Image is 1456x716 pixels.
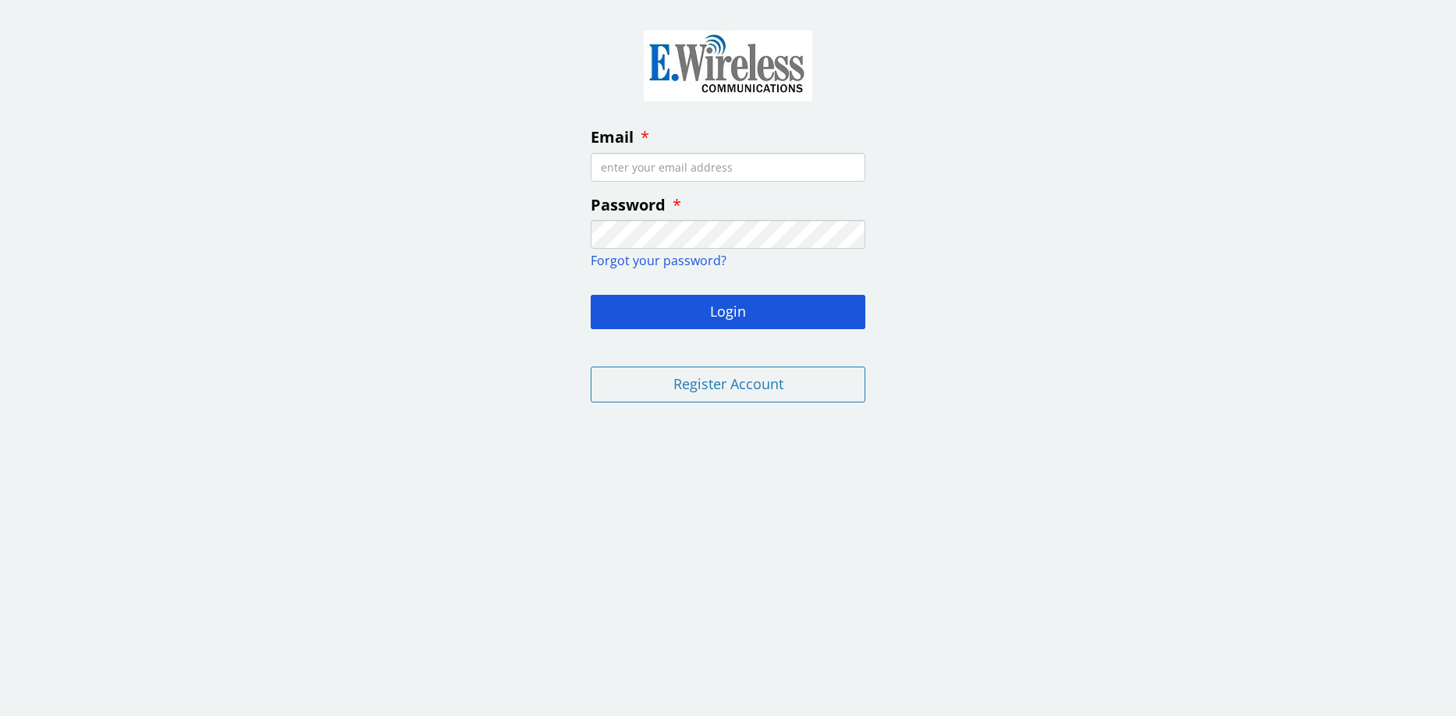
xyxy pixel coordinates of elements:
button: Login [591,295,865,329]
button: Register Account [591,367,865,402]
input: enter your email address [591,153,865,182]
span: Email [591,126,634,147]
a: Forgot your password? [591,252,726,269]
span: Password [591,194,666,215]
